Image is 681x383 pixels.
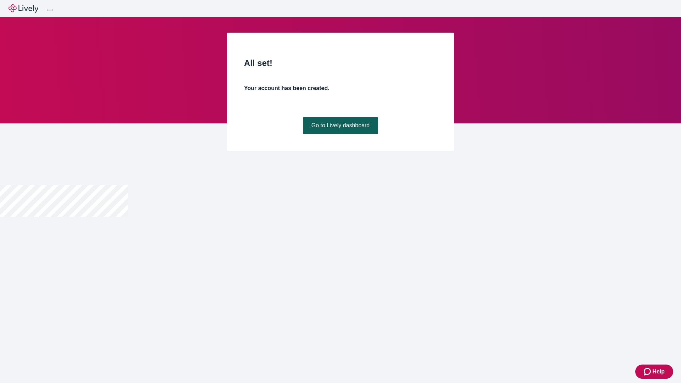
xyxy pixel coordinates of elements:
svg: Zendesk support icon [644,367,652,376]
button: Log out [47,9,52,11]
a: Go to Lively dashboard [303,117,378,134]
button: Zendesk support iconHelp [635,365,673,379]
img: Lively [9,4,38,13]
h4: Your account has been created. [244,84,437,93]
h2: All set! [244,57,437,70]
span: Help [652,367,665,376]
